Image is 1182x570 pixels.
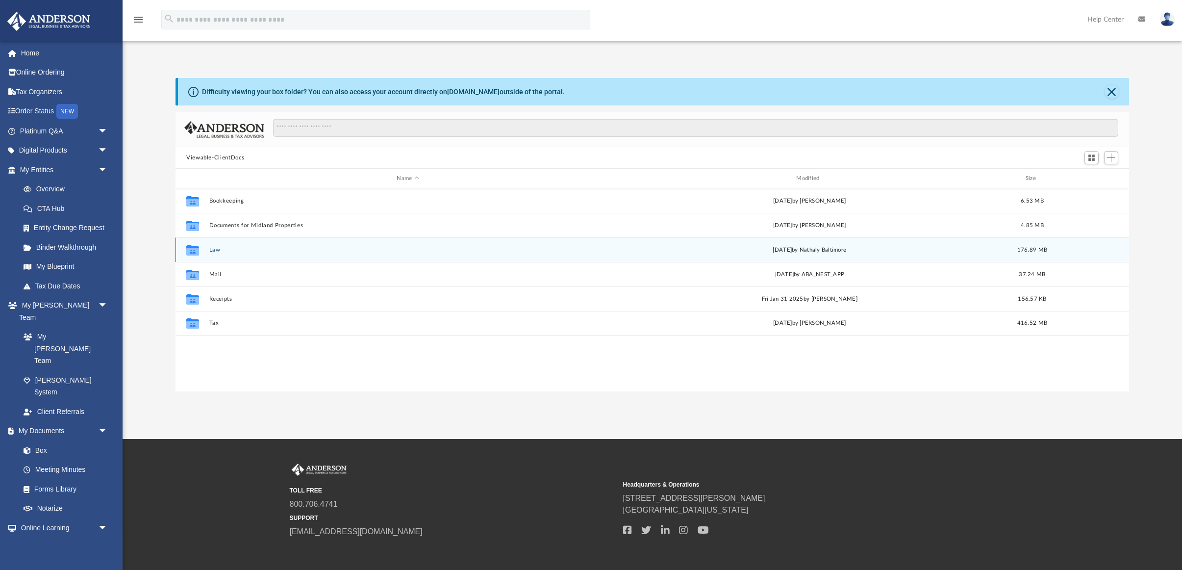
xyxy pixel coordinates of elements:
[611,295,1008,304] div: Fri Jan 31 2025 by [PERSON_NAME]
[14,180,123,199] a: Overview
[1021,223,1044,228] span: 4.85 MB
[1021,198,1044,204] span: 6.53 MB
[14,460,118,480] a: Meeting Minutes
[209,222,607,229] button: Documents for Midland Properties
[1013,174,1052,183] div: Size
[611,221,1008,230] div: [DATE] by [PERSON_NAME]
[7,160,123,180] a: My Entitiesarrow_drop_down
[611,270,1008,279] div: by ABA_NEST_APP
[209,174,606,183] div: Name
[611,246,1008,255] div: [DATE] by Nathaly Baltimore
[98,121,118,141] span: arrow_drop_down
[209,247,607,253] button: Law
[132,14,144,26] i: menu
[14,499,118,518] a: Notarize
[98,421,118,441] span: arrow_drop_down
[273,119,1118,137] input: Search files and folders
[98,141,118,161] span: arrow_drop_down
[180,174,204,183] div: id
[7,82,123,102] a: Tax Organizers
[56,104,78,119] div: NEW
[290,527,423,536] a: [EMAIL_ADDRESS][DOMAIN_NAME]
[164,13,175,24] i: search
[7,43,123,63] a: Home
[290,500,338,508] a: 800.706.4741
[98,160,118,180] span: arrow_drop_down
[623,480,950,489] small: Headquarters & Operations
[1104,151,1119,165] button: Add
[7,518,118,538] a: Online Learningarrow_drop_down
[14,199,123,218] a: CTA Hub
[14,440,113,460] a: Box
[290,486,616,495] small: TOLL FREE
[1017,247,1047,253] span: 176.89 MB
[290,514,616,522] small: SUPPORT
[176,188,1129,391] div: grid
[209,296,607,302] button: Receipts
[98,296,118,316] span: arrow_drop_down
[290,464,349,476] img: Anderson Advisors Platinum Portal
[1017,320,1047,326] span: 416.52 MB
[14,327,113,371] a: My [PERSON_NAME] Team
[611,174,1008,183] div: Modified
[209,198,607,204] button: Bookkeeping
[14,402,118,421] a: Client Referrals
[1084,151,1099,165] button: Switch to Grid View
[1160,12,1175,26] img: User Pic
[7,121,123,141] a: Platinum Q&Aarrow_drop_down
[1019,272,1045,277] span: 37.24 MB
[14,370,118,402] a: [PERSON_NAME] System
[1056,174,1125,183] div: id
[1105,85,1119,99] button: Close
[7,421,118,441] a: My Documentsarrow_drop_down
[186,154,244,162] button: Viewable-ClientDocs
[611,197,1008,206] div: [DATE] by [PERSON_NAME]
[14,257,118,277] a: My Blueprint
[7,63,123,82] a: Online Ordering
[7,102,123,122] a: Order StatusNEW
[209,320,607,326] button: Tax
[611,319,1008,328] div: [DATE] by [PERSON_NAME]
[623,506,749,514] a: [GEOGRAPHIC_DATA][US_STATE]
[132,19,144,26] a: menu
[202,87,565,97] div: Difficulty viewing your box folder? You can also access your account directly on outside of the p...
[209,271,607,278] button: Mail
[775,272,794,277] span: [DATE]
[7,141,123,160] a: Digital Productsarrow_drop_down
[1018,296,1046,302] span: 156.57 KB
[7,296,118,327] a: My [PERSON_NAME] Teamarrow_drop_down
[14,276,123,296] a: Tax Due Dates
[447,88,500,96] a: [DOMAIN_NAME]
[623,494,765,502] a: [STREET_ADDRESS][PERSON_NAME]
[14,237,123,257] a: Binder Walkthrough
[14,218,123,238] a: Entity Change Request
[14,479,113,499] a: Forms Library
[98,518,118,538] span: arrow_drop_down
[4,12,93,31] img: Anderson Advisors Platinum Portal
